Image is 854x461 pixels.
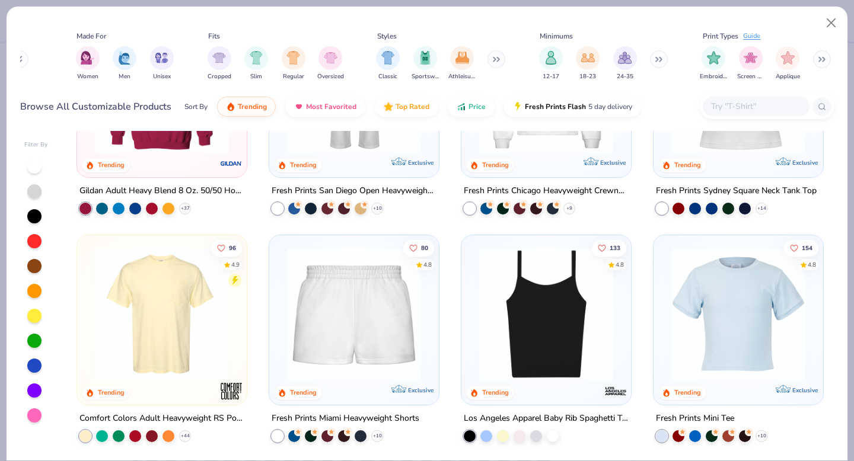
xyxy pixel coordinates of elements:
span: Top Rated [396,102,429,111]
div: Fresh Prints Chicago Heavyweight Crewneck [464,183,629,198]
div: Guide [743,31,760,41]
span: Unisex [153,72,171,81]
button: filter button [208,46,231,81]
span: 12-17 [543,72,559,81]
input: Try "T-Shirt" [710,100,801,113]
img: trending.gif [226,102,235,111]
div: filter for 24-35 [613,46,637,81]
div: Styles [377,31,397,41]
span: Most Favorited [306,102,356,111]
span: + 37 [181,204,190,212]
div: Fresh Prints Miami Heavyweight Shorts [272,411,419,426]
img: af8dff09-eddf-408b-b5dc-51145765dcf2 [281,247,427,381]
div: Made For [77,31,106,41]
button: filter button [282,46,305,81]
div: filter for Screen Print [737,46,764,81]
img: Athleisure Image [455,51,469,65]
span: Regular [283,72,304,81]
span: Screen Print [737,72,764,81]
span: Exclusive [408,158,434,166]
button: filter button [737,46,764,81]
div: filter for Athleisure [448,46,476,81]
div: Print Types [703,31,738,41]
img: Sportswear Image [419,51,432,65]
span: Slim [250,72,262,81]
img: Cropped Image [212,51,226,65]
span: + 44 [181,433,190,440]
img: Classic Image [381,51,395,65]
span: 96 [230,245,237,251]
button: filter button [244,46,268,81]
div: 4.8 [423,261,432,270]
button: filter button [700,46,727,81]
button: Trending [217,97,276,117]
span: Sportswear [412,72,439,81]
div: filter for Women [76,46,100,81]
img: TopRated.gif [384,102,393,111]
img: Men Image [118,51,131,65]
div: filter for Sportswear [412,46,439,81]
button: Price [448,97,495,117]
div: Sort By [184,101,208,112]
img: df0d61e8-2aa9-4583-81f3-fc8252e5a59e [619,247,764,381]
div: Fits [208,31,220,41]
img: cab69ba6-afd8-400d-8e2e-70f011a551d3 [427,19,573,153]
span: Exclusive [792,158,817,166]
button: Like [592,240,626,257]
button: Close [820,12,843,34]
div: 4.8 [808,261,816,270]
div: 4.9 [232,261,240,270]
button: filter button [613,46,637,81]
div: Minimums [540,31,573,41]
div: filter for 18-23 [576,46,600,81]
div: Los Angeles Apparel Baby Rib Spaghetti Tank [464,411,629,426]
div: filter for Unisex [150,46,174,81]
span: Classic [378,72,397,81]
img: 24-35 Image [618,51,632,65]
button: filter button [150,46,174,81]
span: + 10 [373,433,382,440]
div: Fresh Prints Sydney Square Neck Tank Top [656,183,817,198]
span: Exclusive [600,158,626,166]
span: + 10 [757,433,766,440]
div: filter for Men [113,46,136,81]
span: Athleisure [448,72,476,81]
div: filter for Oversized [317,46,344,81]
img: Comfort Colors logo [219,379,243,403]
img: most_fav.gif [294,102,304,111]
button: Most Favorited [285,97,365,117]
img: Women Image [81,51,94,65]
span: Oversized [317,72,344,81]
button: filter button [412,46,439,81]
button: Like [212,240,243,257]
button: filter button [113,46,136,81]
div: filter for Classic [376,46,400,81]
img: Unisex Image [155,51,168,65]
span: Embroidery [700,72,727,81]
div: Fresh Prints San Diego Open Heavyweight Sweatpants [272,183,436,198]
span: 133 [610,245,620,251]
span: Fresh Prints Flash [525,102,586,111]
span: + 9 [566,204,572,212]
span: 154 [802,245,812,251]
img: Gildan logo [219,151,243,175]
img: 12-17 Image [544,51,557,65]
span: Trending [238,102,267,111]
img: dcfe7741-dfbe-4acc-ad9a-3b0f92b71621 [665,247,811,381]
span: Women [77,72,98,81]
button: filter button [376,46,400,81]
span: 80 [421,245,428,251]
button: Like [784,240,818,257]
div: Filter By [24,140,48,149]
img: Applique Image [781,51,795,65]
button: filter button [576,46,600,81]
img: Screen Print Image [744,51,757,65]
img: 94a2aa95-cd2b-4983-969b-ecd512716e9a [665,19,811,153]
button: filter button [776,46,800,81]
button: Like [403,240,434,257]
div: 4.8 [616,261,624,270]
span: 18-23 [579,72,596,81]
div: filter for Regular [282,46,305,81]
div: filter for Embroidery [700,46,727,81]
img: Regular Image [286,51,300,65]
